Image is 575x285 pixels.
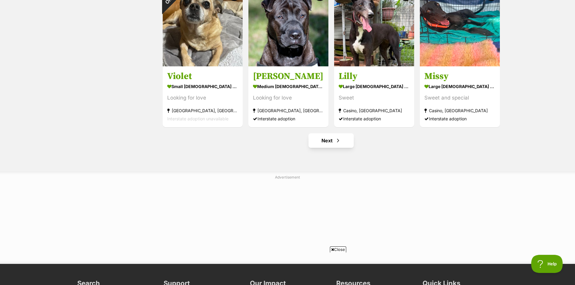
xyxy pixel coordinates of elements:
span: Close [330,246,346,252]
div: large [DEMOGRAPHIC_DATA] Dog [424,82,495,91]
div: [GEOGRAPHIC_DATA], [GEOGRAPHIC_DATA] [253,106,324,115]
div: [GEOGRAPHIC_DATA], [GEOGRAPHIC_DATA] [167,106,238,115]
div: Sweet [339,94,410,102]
h3: Violet [167,71,238,82]
h3: Lilly [339,71,410,82]
a: Lilly large [DEMOGRAPHIC_DATA] Dog Sweet Casino, [GEOGRAPHIC_DATA] Interstate adoption favourite [334,66,414,127]
span: Interstate adoption unavailable [167,116,228,121]
iframe: Advertisement [141,182,434,258]
div: small [DEMOGRAPHIC_DATA] Dog [167,82,238,91]
div: Casino, [GEOGRAPHIC_DATA] [339,106,410,115]
div: Looking for love [167,94,238,102]
iframe: Advertisement [141,255,434,282]
a: Next page [308,133,354,148]
div: large [DEMOGRAPHIC_DATA] Dog [339,82,410,91]
div: Interstate adoption [424,115,495,123]
div: Casino, [GEOGRAPHIC_DATA] [424,106,495,115]
div: Looking for love [253,94,324,102]
div: medium [DEMOGRAPHIC_DATA] Dog [253,82,324,91]
div: Interstate adoption [339,115,410,123]
iframe: Help Scout Beacon - Open [531,255,563,273]
a: Missy large [DEMOGRAPHIC_DATA] Dog Sweet and special Casino, [GEOGRAPHIC_DATA] Interstate adoptio... [420,66,500,127]
a: On Hold [163,62,243,68]
h3: Missy [424,71,495,82]
a: Violet small [DEMOGRAPHIC_DATA] Dog Looking for love [GEOGRAPHIC_DATA], [GEOGRAPHIC_DATA] Interst... [163,66,243,127]
div: Interstate adoption [253,115,324,123]
h3: [PERSON_NAME] [253,71,324,82]
a: [PERSON_NAME] medium [DEMOGRAPHIC_DATA] Dog Looking for love [GEOGRAPHIC_DATA], [GEOGRAPHIC_DATA]... [248,66,328,127]
div: Sweet and special [424,94,495,102]
nav: Pagination [162,133,500,148]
